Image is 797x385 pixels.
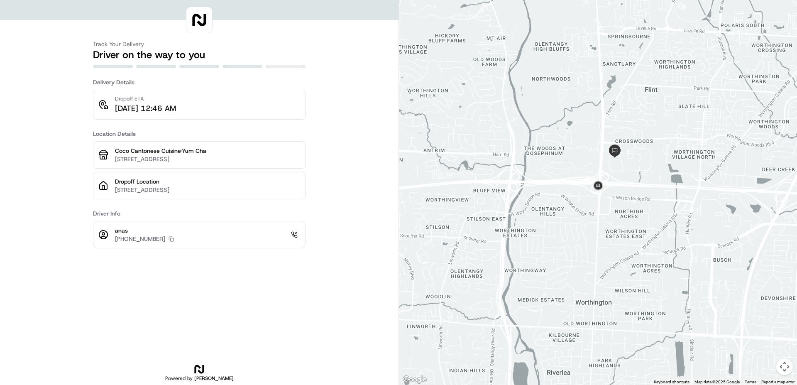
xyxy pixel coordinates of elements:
[93,48,306,61] h2: Driver on the way to you
[115,226,174,235] p: anas
[93,40,306,48] h3: Track Your Delivery
[761,380,795,384] a: Report a map error
[115,147,300,155] p: Coco Cantonese Cuisine·Yum Cha
[745,380,756,384] a: Terms (opens in new tab)
[401,374,428,385] a: Open this area in Google Maps (opens a new window)
[115,103,176,114] p: [DATE] 12:46 AM
[194,375,234,382] span: [PERSON_NAME]
[694,380,740,384] span: Map data ©2025 Google
[401,374,428,385] img: Google
[93,209,306,218] h3: Driver Info
[115,186,300,194] p: [STREET_ADDRESS]
[776,358,793,375] button: Map camera controls
[115,95,176,103] p: Dropoff ETA
[115,235,165,243] p: [PHONE_NUMBER]
[115,155,300,163] p: [STREET_ADDRESS]
[93,78,306,86] h3: Delivery Details
[115,177,300,186] p: Dropoff Location
[165,375,234,382] h2: Powered by
[93,130,306,138] h3: Location Details
[654,379,689,385] button: Keyboard shortcuts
